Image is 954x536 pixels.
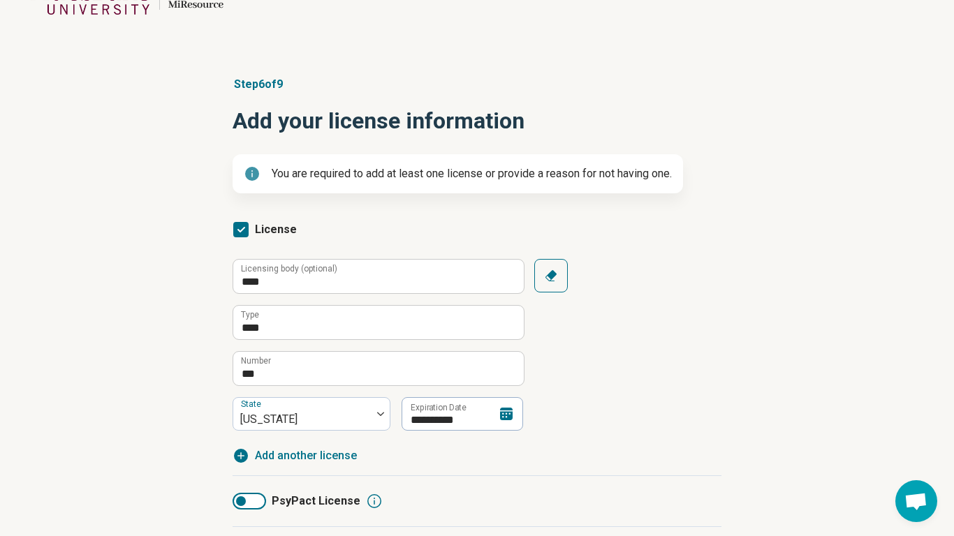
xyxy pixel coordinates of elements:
h1: Add your license information [233,104,721,137]
div: Open chat [895,480,937,522]
span: Add another license [255,447,357,464]
span: PsyPact License [272,493,360,509]
input: credential.licenses.0.name [233,306,524,339]
span: License [255,223,297,236]
label: State [241,399,264,409]
p: Step 6 of 9 [233,76,721,93]
label: Licensing body (optional) [241,265,337,273]
button: Add another license [233,447,357,464]
label: Number [241,357,271,365]
label: Type [241,311,259,319]
p: You are required to add at least one license or provide a reason for not having one. [272,165,672,182]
